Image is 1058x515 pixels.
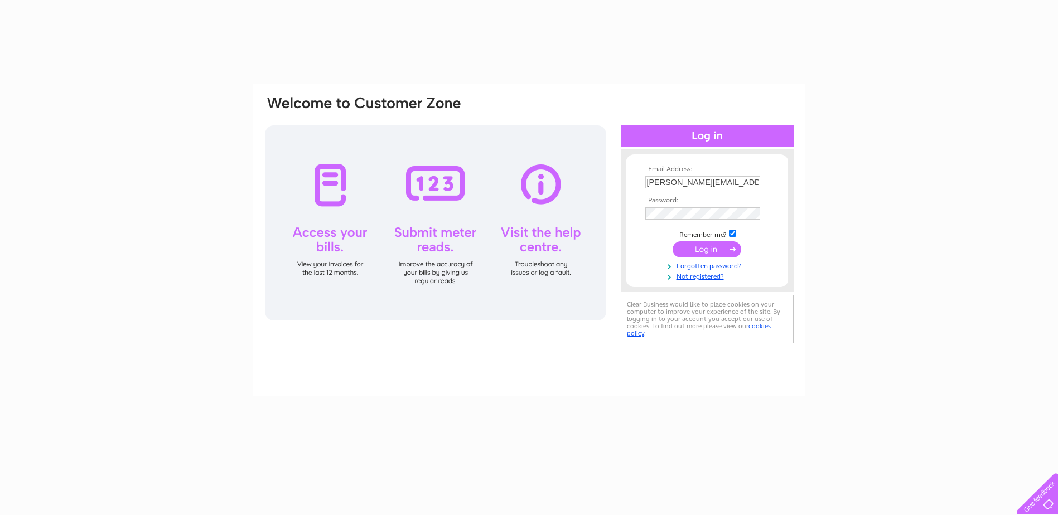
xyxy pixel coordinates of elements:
a: Not registered? [645,270,772,281]
th: Email Address: [642,166,772,173]
th: Password: [642,197,772,205]
div: Clear Business would like to place cookies on your computer to improve your experience of the sit... [621,295,794,343]
input: Submit [673,241,741,257]
a: Forgotten password? [645,260,772,270]
td: Remember me? [642,228,772,239]
a: cookies policy [627,322,771,337]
